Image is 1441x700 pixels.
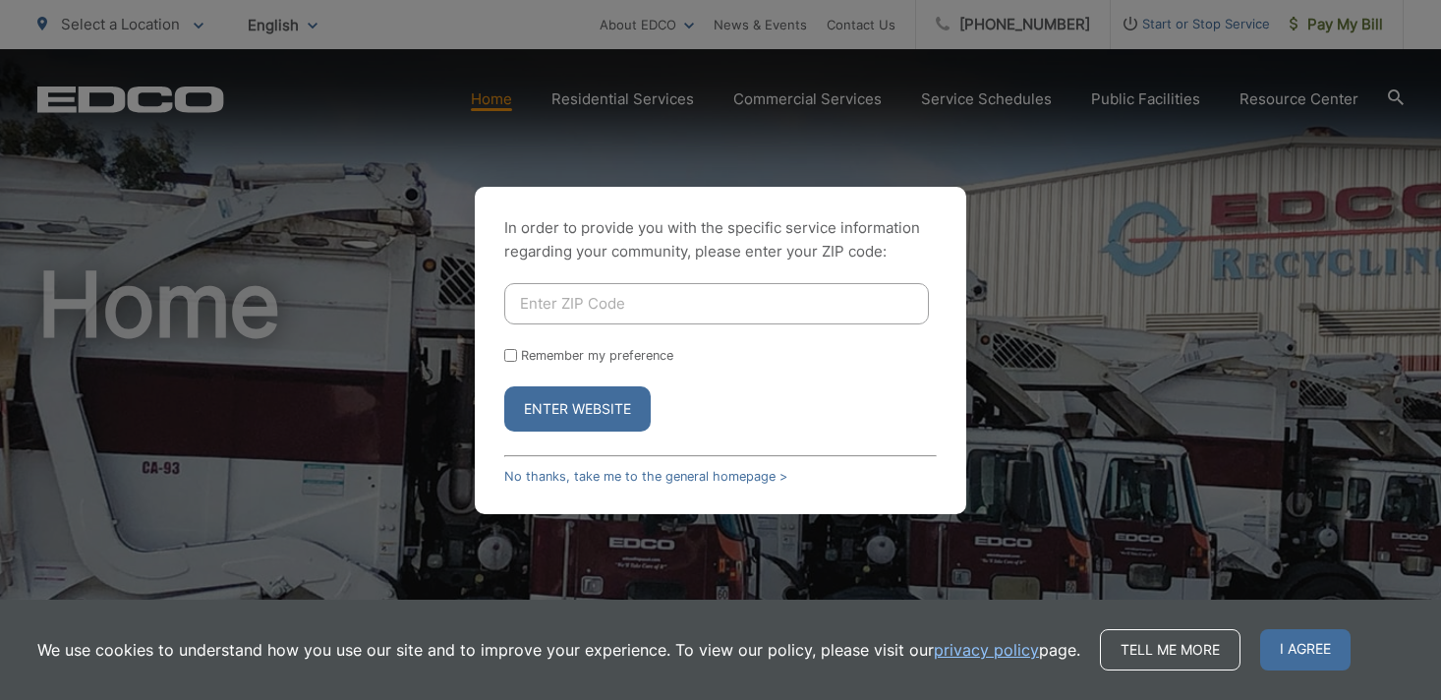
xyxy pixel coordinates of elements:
a: Tell me more [1100,629,1240,671]
a: privacy policy [934,638,1039,662]
span: I agree [1260,629,1351,671]
a: No thanks, take me to the general homepage > [504,469,787,484]
p: In order to provide you with the specific service information regarding your community, please en... [504,216,937,263]
button: Enter Website [504,386,651,432]
p: We use cookies to understand how you use our site and to improve your experience. To view our pol... [37,638,1080,662]
input: Enter ZIP Code [504,283,929,324]
label: Remember my preference [521,348,673,363]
